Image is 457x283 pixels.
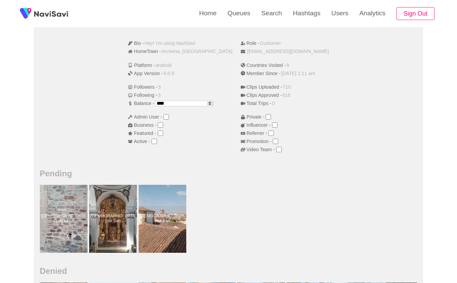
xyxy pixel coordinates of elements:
[128,84,157,90] span: Followers -
[241,139,271,144] span: Promotion -
[163,71,174,76] span: 5.0.9
[241,84,282,90] span: Clips Uploaded -
[128,122,156,128] span: Business -
[234,22,241,28] span: Spain flag
[241,92,282,98] span: Clips Approved -
[241,101,271,106] span: Total Trips -
[40,169,417,178] h2: Pending
[241,130,267,136] span: Referrer -
[128,63,155,68] span: Platform -
[128,71,163,76] span: App Version -
[396,7,435,20] button: Sign Out
[241,63,286,68] span: Countries Visited -
[128,130,156,136] span: Featured -
[158,92,161,98] span: 3
[241,147,275,152] span: Video Team -
[286,63,289,68] span: 9
[128,139,150,144] span: Active -
[89,185,139,253] a: [DEMOGRAPHIC_DATA] de San [PERSON_NAME]Iglesia de San Francisco Javier
[241,122,271,128] span: Influencer -
[162,49,233,54] span: Archena, [GEOGRAPHIC_DATA]
[283,84,291,90] span: 710
[241,71,281,76] span: Member Since -
[17,5,34,22] img: fireSpot
[128,40,144,46] span: Bio -
[128,114,162,120] span: Admin User -
[260,40,281,46] span: Customer
[272,101,275,106] span: 0
[241,114,265,120] span: Private -
[156,63,172,68] span: android
[40,266,417,276] h2: Denied
[128,92,157,98] span: Following -
[283,92,291,98] span: 616
[247,49,329,54] span: [EMAIL_ADDRESS][DOMAIN_NAME]
[158,84,161,90] span: 5
[241,40,259,46] span: Role -
[128,49,161,54] span: HomeTown -
[40,185,89,253] a: [DEMOGRAPHIC_DATA] de San [PERSON_NAME]Iglesia de San Francisco Javier
[139,185,188,253] a: [DEMOGRAPHIC_DATA] de San [PERSON_NAME]Iglesia de San Francisco Javier
[128,101,154,106] span: Balance -
[281,71,315,76] span: [DATE] 1:11 am
[144,40,195,46] span: Hey! I'm using NaviSavi
[34,10,68,17] img: fireSpot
